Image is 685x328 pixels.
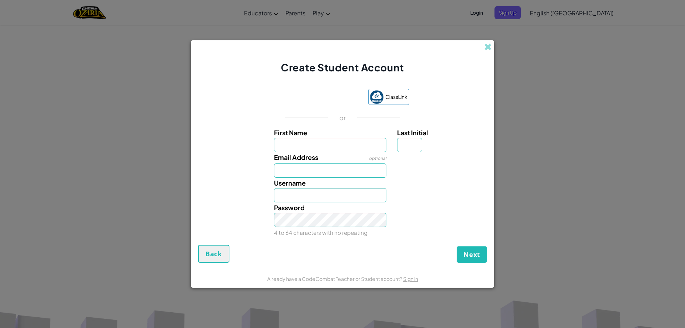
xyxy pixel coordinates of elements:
span: Email Address [274,153,318,161]
span: Username [274,179,306,187]
a: Sign in [403,276,418,282]
small: 4 to 64 characters with no repeating [274,229,367,236]
span: Create Student Account [281,61,404,74]
img: classlink-logo-small.png [370,90,384,104]
span: ClassLink [385,92,407,102]
span: Last Initial [397,128,428,137]
button: Next [457,246,487,263]
span: Back [205,249,222,258]
span: Next [463,250,480,259]
p: or [339,113,346,122]
span: Password [274,203,305,212]
span: First Name [274,128,307,137]
iframe: Sign in with Google Button [273,90,365,106]
span: optional [369,156,386,161]
button: Back [198,245,229,263]
span: Already have a CodeCombat Teacher or Student account? [267,276,403,282]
